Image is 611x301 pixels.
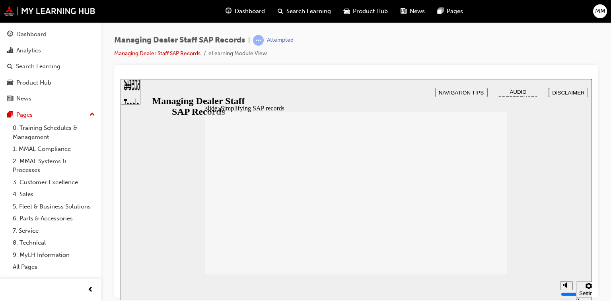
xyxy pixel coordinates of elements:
a: 1. MMAL Compliance [10,143,98,155]
a: 4. Sales [10,188,98,201]
div: Pages [16,110,33,120]
li: eLearning Module View [208,49,267,58]
button: AUDIO PREFERENCES [367,9,428,18]
div: Dashboard [16,30,47,39]
span: chart-icon [7,47,13,54]
a: 6. Parts & Accessories [10,212,98,225]
span: Pages [447,7,463,16]
span: news-icon [7,95,13,102]
button: Pages [3,108,98,122]
span: Product Hub [353,7,388,16]
span: prev-icon [88,285,93,295]
a: Product Hub [3,75,98,90]
span: search-icon [7,63,13,70]
div: Settings [459,211,478,217]
a: 5. Fleet & Business Solutions [10,201,98,213]
a: 0. Training Schedules & Management [10,122,98,143]
button: Mute (Ctrl+Alt+M) [440,202,452,211]
div: Product Hub [16,78,51,87]
button: DashboardAnalyticsSearch LearningProduct HubNews [3,25,98,108]
a: search-iconSearch Learning [271,3,337,19]
span: DISCLAIMER [432,11,464,17]
input: volume [440,212,492,218]
a: Managing Dealer Staff SAP Records [114,50,200,57]
a: 8. Technical [10,237,98,249]
span: learningRecordVerb_ATTEMPT-icon [253,35,264,46]
div: Attempted [267,37,294,44]
a: pages-iconPages [431,3,469,19]
span: Search Learning [286,7,331,16]
span: pages-icon [438,6,444,16]
a: Search Learning [3,59,98,74]
span: Managing Dealer Staff SAP Records [114,36,245,45]
a: 3. Customer Excellence [10,176,98,189]
span: search-icon [278,6,283,16]
a: guage-iconDashboard [219,3,271,19]
span: MM [595,7,605,16]
span: up-icon [90,110,95,120]
button: Settings [455,203,481,218]
img: mmal [4,6,95,16]
a: Dashboard [3,27,98,42]
button: MM [593,4,607,18]
span: | [248,36,250,45]
span: news-icon [401,6,407,16]
a: Analytics [3,43,98,58]
span: pages-icon [7,112,13,119]
a: All Pages [10,261,98,273]
a: car-iconProduct Hub [337,3,394,19]
span: AUDIO PREFERENCES [378,10,418,22]
label: Zoom to fit [455,218,471,239]
a: News [3,91,98,106]
a: 7. Service [10,225,98,237]
div: misc controls [436,195,467,221]
span: guage-icon [226,6,232,16]
span: guage-icon [7,31,13,38]
span: car-icon [7,79,13,87]
a: 2. MMAL Systems & Processes [10,155,98,176]
span: NAVIGATION TIPS [318,11,363,17]
span: News [410,7,425,16]
span: Dashboard [235,7,265,16]
div: Analytics [16,46,41,55]
button: NAVIGATION TIPS [315,9,367,18]
div: News [16,94,31,103]
a: 9. MyLH Information [10,249,98,261]
span: car-icon [344,6,350,16]
div: Search Learning [16,62,60,71]
button: DISCLAIMER [428,9,467,18]
a: news-iconNews [394,3,431,19]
